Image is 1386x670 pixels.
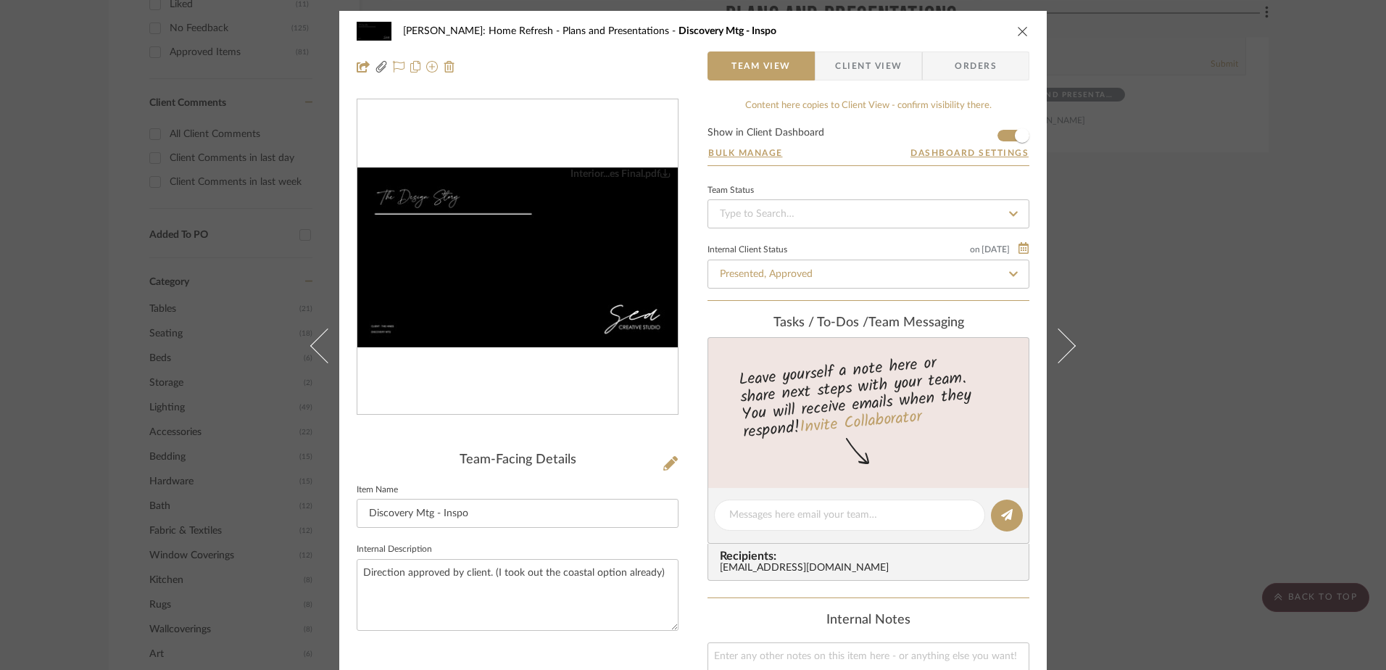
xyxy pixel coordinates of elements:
[707,199,1029,228] input: Type to Search…
[570,167,671,181] div: Interior...es Final.pdf
[799,404,923,440] a: Invite Collaborator
[707,146,784,160] button: Bulk Manage
[444,61,455,73] img: Remove from project
[706,347,1032,444] div: Leave yourself a note here or share next steps with your team. You will receive emails when they ...
[720,563,1023,574] div: [EMAIL_ADDRESS][DOMAIN_NAME]
[731,51,791,80] span: Team View
[707,187,754,194] div: Team Status
[357,17,391,46] img: 6afaaec2-3e1c-4b57-9b2f-770f8c3bc9f5_48x40.jpg
[707,315,1029,331] div: team Messaging
[357,167,678,348] div: 0
[357,487,398,494] label: Item Name
[707,99,1029,113] div: Content here copies to Client View - confirm visibility there.
[563,26,679,36] span: Plans and Presentations
[980,244,1011,255] span: [DATE]
[910,146,1029,160] button: Dashboard Settings
[707,260,1029,289] input: Type to Search…
[707,613,1029,629] div: Internal Notes
[679,26,776,36] span: Discovery Mtg - Inspo
[357,452,679,468] div: Team-Facing Details
[357,546,432,553] label: Internal Description
[403,26,563,36] span: [PERSON_NAME]: Home Refresh
[835,51,902,80] span: Client View
[357,499,679,528] input: Enter Item Name
[357,167,678,348] img: 6afaaec2-3e1c-4b57-9b2f-770f8c3bc9f5_436x436.jpg
[773,316,868,329] span: Tasks / To-Dos /
[707,247,787,254] div: Internal Client Status
[939,51,1013,80] span: Orders
[970,245,980,254] span: on
[720,550,1023,563] span: Recipients:
[1016,25,1029,38] button: close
